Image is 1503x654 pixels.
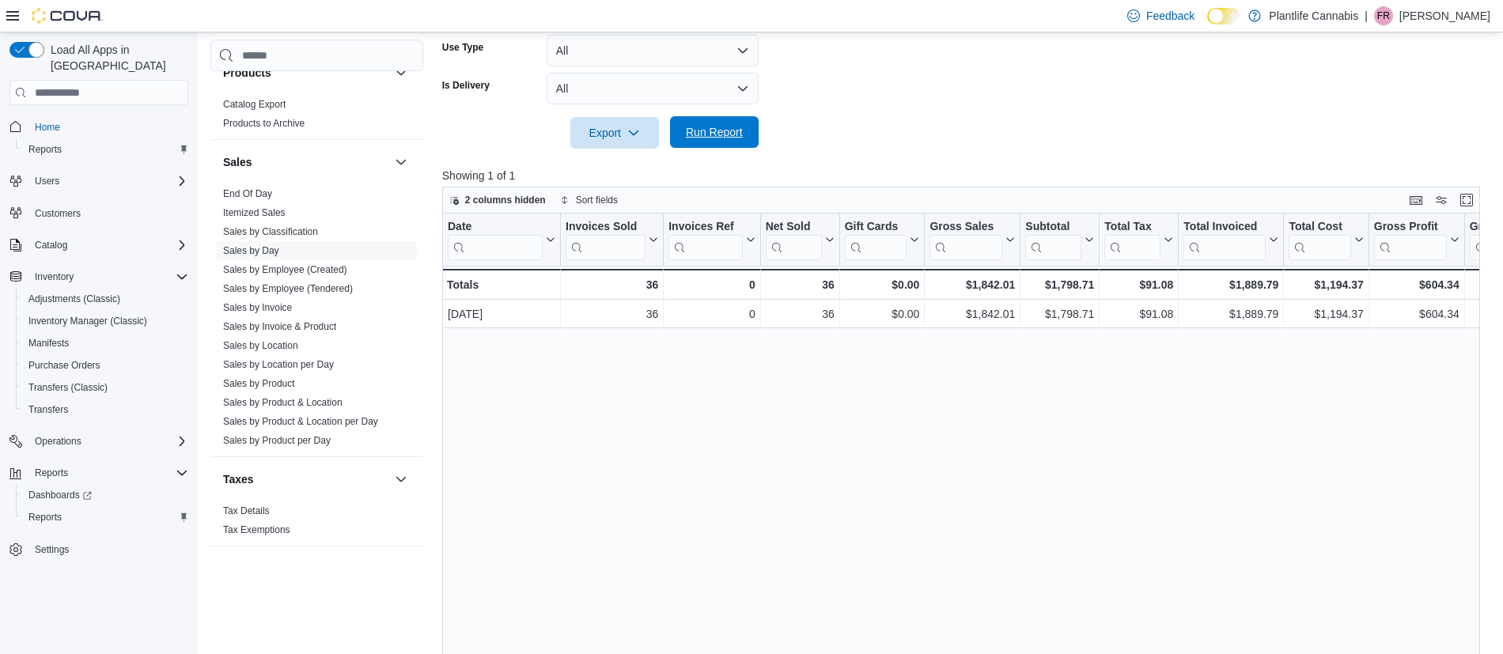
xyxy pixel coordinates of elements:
div: $1,889.79 [1183,305,1278,324]
div: Total Tax [1104,220,1160,260]
button: Reports [28,463,74,482]
a: Catalog Export [223,99,286,110]
button: Catalog [3,234,195,256]
span: Run Report [686,124,743,140]
button: All [547,73,759,104]
button: Sort fields [554,191,624,210]
div: Total Invoiced [1183,220,1266,260]
div: $604.34 [1374,305,1459,324]
span: Operations [35,435,81,448]
button: Run Report [670,116,759,148]
div: Net Sold [765,220,821,260]
button: Net Sold [765,220,834,260]
button: Operations [3,430,195,452]
a: Inventory Manager (Classic) [22,312,153,331]
button: Subtotal [1025,220,1094,260]
span: Dashboards [22,486,188,505]
span: Manifests [28,337,69,350]
span: Export [580,117,649,149]
span: Settings [28,539,188,559]
a: Transfers [22,400,74,419]
span: Catalog Export [223,98,286,111]
a: Sales by Product per Day [223,435,331,446]
div: Taxes [210,501,423,546]
a: Reports [22,508,68,527]
span: Home [28,116,188,136]
span: Tax Exemptions [223,524,290,536]
button: Taxes [392,470,411,489]
span: Customers [28,203,188,223]
span: Transfers (Classic) [22,378,188,397]
div: $0.00 [845,305,920,324]
button: Enter fullscreen [1457,191,1476,210]
div: Gift Card Sales [844,220,907,260]
a: Settings [28,540,75,559]
span: Adjustments (Classic) [28,293,120,305]
a: Dashboards [16,484,195,506]
div: Date [448,220,543,235]
a: End Of Day [223,188,272,199]
button: Users [28,172,66,191]
div: $1,798.71 [1025,305,1094,324]
a: Tax Exemptions [223,524,290,535]
span: Catalog [35,239,67,251]
span: Transfers [28,403,68,416]
div: Total Tax [1104,220,1160,235]
div: Invoices Ref [668,220,742,235]
button: Inventory [28,267,80,286]
a: Tax Details [223,505,270,516]
button: Total Cost [1289,220,1363,260]
span: Sales by Classification [223,225,318,238]
span: Sales by Invoice & Product [223,320,336,333]
button: Invoices Ref [668,220,755,260]
button: Gross Profit [1374,220,1459,260]
span: Sales by Location per Day [223,358,334,371]
div: Total Invoiced [1183,220,1266,235]
span: Operations [28,432,188,451]
span: Sales by Product per Day [223,434,331,447]
a: Sales by Product & Location per Day [223,416,378,427]
span: Purchase Orders [22,356,188,375]
button: Invoices Sold [566,220,658,260]
button: Keyboard shortcuts [1406,191,1425,210]
p: | [1365,6,1368,25]
span: Dashboards [28,489,92,501]
a: Sales by Location [223,340,298,351]
span: Reports [28,143,62,156]
a: Products to Archive [223,118,305,129]
div: Invoices Sold [566,220,645,260]
span: Inventory [35,270,74,283]
a: Manifests [22,334,75,353]
div: Date [448,220,543,260]
button: Date [448,220,555,260]
button: Sales [392,153,411,172]
span: Transfers (Classic) [28,381,108,394]
div: 0 [668,305,755,324]
div: $1,889.79 [1183,275,1278,294]
div: $1,194.37 [1289,275,1363,294]
span: Inventory [28,267,188,286]
div: [DATE] [448,305,555,324]
button: Catalog [28,236,74,255]
button: Operations [28,432,88,451]
nav: Complex example [9,108,188,602]
span: FR [1377,6,1390,25]
span: Reports [22,140,188,159]
span: Manifests [22,334,188,353]
div: 36 [566,275,658,294]
span: Sort fields [576,194,618,206]
span: 2 columns hidden [465,194,546,206]
p: Showing 1 of 1 [442,168,1490,183]
p: Plantlife Cannabis [1269,6,1358,25]
button: Total Invoiced [1183,220,1278,260]
button: Home [3,115,195,138]
span: Sales by Product & Location [223,396,343,409]
button: Products [392,63,411,82]
button: Customers [3,202,195,225]
a: Sales by Location per Day [223,359,334,370]
span: Inventory Manager (Classic) [22,312,188,331]
button: Inventory Manager (Classic) [16,310,195,332]
div: $1,798.71 [1025,275,1094,294]
a: Sales by Product & Location [223,397,343,408]
button: Manifests [16,332,195,354]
